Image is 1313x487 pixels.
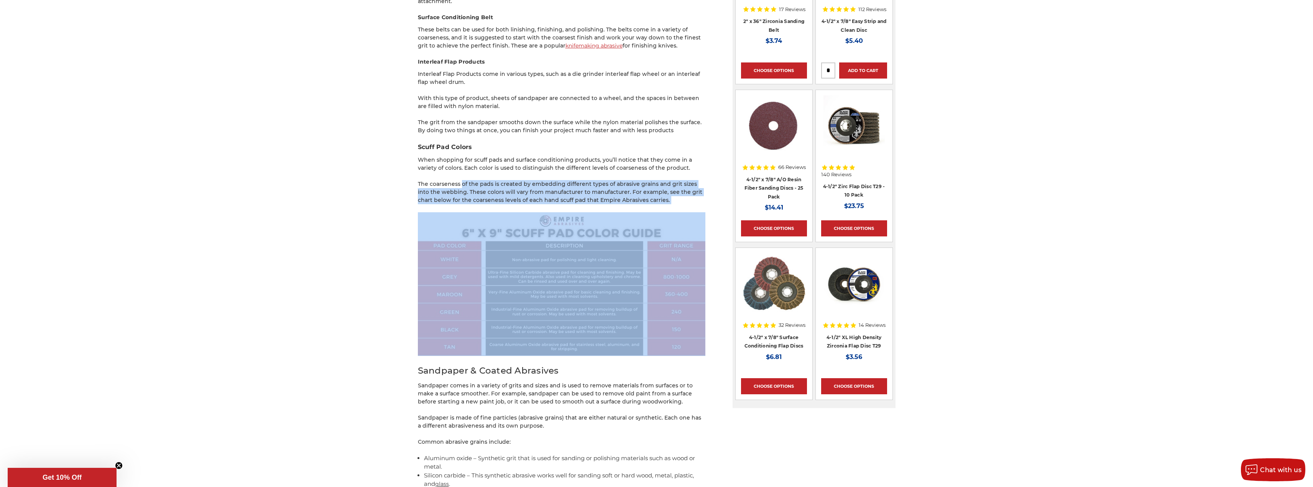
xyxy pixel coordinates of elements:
[418,26,705,50] p: These belts can be used for both linishing, finishing, and polishing. The belts come in a variety...
[742,253,805,315] img: Scotch brite flap discs
[418,180,705,204] p: The coarseness of the pads is created by embedding different types of abrasive grains and grit si...
[823,95,885,157] img: 4.5" Black Hawk Zirconia Flap Disc 10 Pack
[859,323,886,328] span: 14 Reviews
[8,468,117,487] div: Get 10% OffClose teaser
[418,94,705,110] p: With this type of product, sheets of sandpaper are connected to a wheel, and the spaces in betwee...
[418,438,705,446] p: Common abrasive grains include:
[1241,458,1305,481] button: Chat with us
[779,7,805,12] span: 17 Reviews
[741,253,807,319] a: Scotch brite flap discs
[741,378,807,394] a: Choose Options
[765,204,783,211] span: $14.41
[766,37,782,44] span: $3.74
[741,62,807,79] a: Choose Options
[828,276,881,292] a: Quick view
[418,414,705,430] p: Sandpaper is made of fine particles (abrasive grains) that are either natural or synthetic. Each ...
[845,37,863,44] span: $5.40
[565,42,623,49] a: knifemaking abrasive
[418,143,705,152] h3: Scuff Pad Colors
[744,177,804,200] a: 4-1/2" x 7/8" A/O Resin Fiber Sanding Discs - 25 Pack
[844,202,864,210] span: $23.75
[424,454,705,471] li: Aluminum oxide – Synthetic grit that is used for sanding or polishing materials such as wood or m...
[418,364,705,377] h2: Sandpaper & Coated Abrasives
[418,382,705,406] p: Sandpaper comes in a variety of grits and sizes and is used to remove materials from surfaces or ...
[743,18,804,33] a: 2" x 36" Zirconia Sanding Belt
[418,212,705,356] img: Empire Abrasives scuff pad color guide - coarseness differences and uses
[43,474,82,481] span: Get 10% Off
[766,353,782,361] span: $6.81
[846,353,862,361] span: $3.56
[778,165,806,170] span: 66 Reviews
[823,184,885,198] a: 4-1/2" Zirc Flap Disc T29 - 10 Pack
[822,18,887,33] a: 4-1/2" x 7/8" Easy Strip and Clean Disc
[839,62,887,79] a: Add to Cart
[821,253,887,319] a: 4-1/2" XL High Density Zirconia Flap Disc T29
[827,335,882,349] a: 4-1/2" XL High Density Zirconia Flap Disc T29
[748,118,800,134] a: Quick view
[418,156,705,172] p: When shopping for scuff pads and surface conditioning products, you’ll notice that they come in a...
[821,95,887,161] a: 4.5" Black Hawk Zirconia Flap Disc 10 Pack
[743,95,805,157] img: 4.5 inch resin fiber disc
[418,13,705,21] h4: Surface Conditioning Belt
[821,378,887,394] a: Choose Options
[418,58,705,66] h4: Interleaf Flap Products
[828,118,881,134] a: Quick view
[823,253,885,315] img: 4-1/2" XL High Density Zirconia Flap Disc T29
[744,335,804,349] a: 4-1/2" x 7/8" Surface Conditioning Flap Discs
[748,276,800,292] a: Quick view
[858,7,886,12] span: 112 Reviews
[1260,466,1301,474] span: Chat with us
[779,323,805,328] span: 32 Reviews
[418,70,705,86] p: Interleaf Flap Products come in various types, such as a die grinder interleaf flap wheel or an i...
[821,220,887,236] a: Choose Options
[115,462,123,469] button: Close teaser
[821,172,851,177] span: 140 Reviews
[741,95,807,161] a: 4.5 inch resin fiber disc
[741,220,807,236] a: Choose Options
[418,118,705,134] p: The grit from the sandpaper smooths down the surface while the nylon material polishes the surfac...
